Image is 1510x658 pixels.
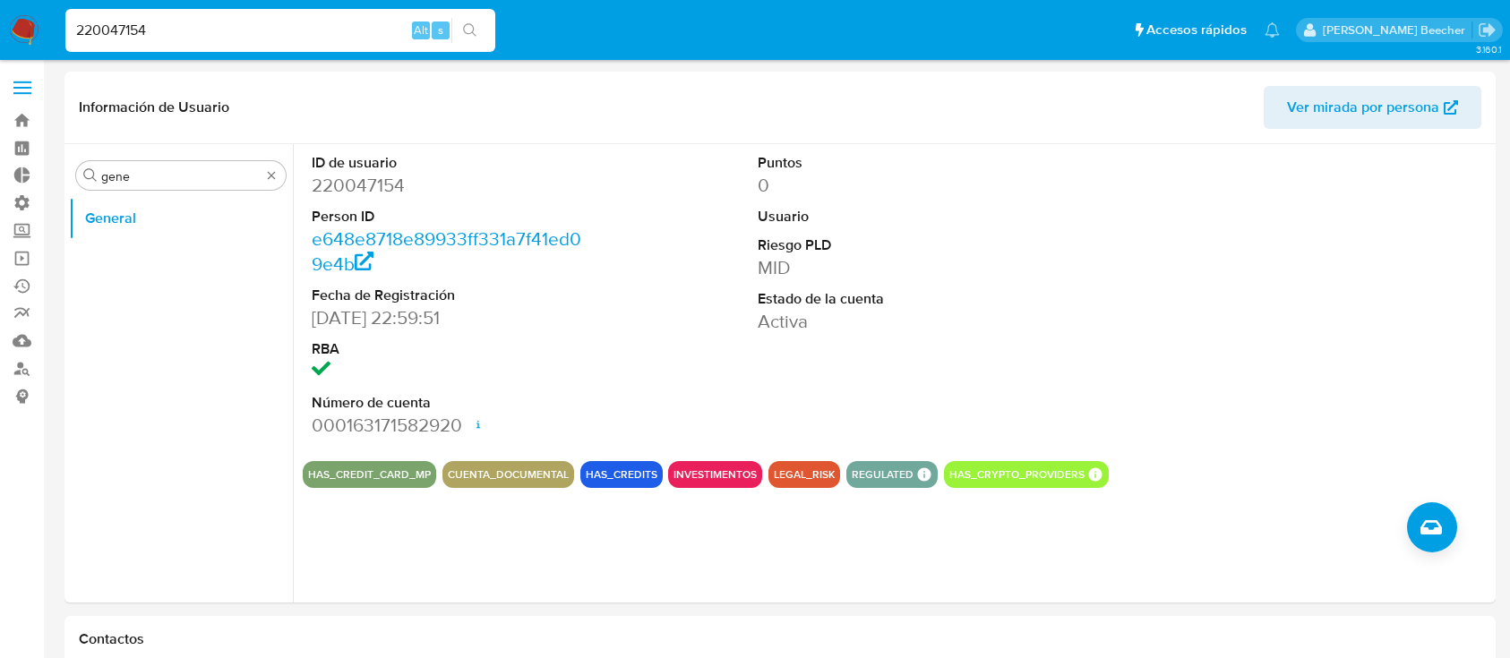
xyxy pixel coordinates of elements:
[65,19,495,42] input: Buscar usuario o caso...
[312,393,591,413] dt: Número de cuenta
[1146,21,1247,39] span: Accesos rápidos
[312,153,591,173] dt: ID de usuario
[312,305,591,330] dd: [DATE] 22:59:51
[312,413,591,438] dd: 000163171582920
[83,168,98,183] button: Buscar
[264,168,279,183] button: Borrar
[758,235,1037,255] dt: Riesgo PLD
[758,207,1037,226] dt: Usuario
[1287,86,1439,129] span: Ver mirada por persona
[758,309,1037,334] dd: Activa
[1478,21,1497,39] a: Salir
[312,226,581,277] a: e648e8718e89933ff331a7f41ed09e4b
[79,630,1481,648] h1: Contactos
[312,339,591,359] dt: RBA
[758,173,1037,198] dd: 0
[414,21,428,38] span: Alt
[1264,86,1481,129] button: Ver mirada por persona
[1265,22,1280,38] a: Notificaciones
[69,197,293,240] button: General
[312,286,591,305] dt: Fecha de Registración
[438,21,443,38] span: s
[101,168,261,184] input: Buscar
[758,255,1037,280] dd: MID
[312,207,591,226] dt: Person ID
[758,289,1037,309] dt: Estado de la cuenta
[1323,21,1471,38] p: camila.tresguerres@mercadolibre.com
[758,153,1037,173] dt: Puntos
[79,98,229,116] h1: Información de Usuario
[312,173,591,198] dd: 220047154
[451,18,488,43] button: search-icon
